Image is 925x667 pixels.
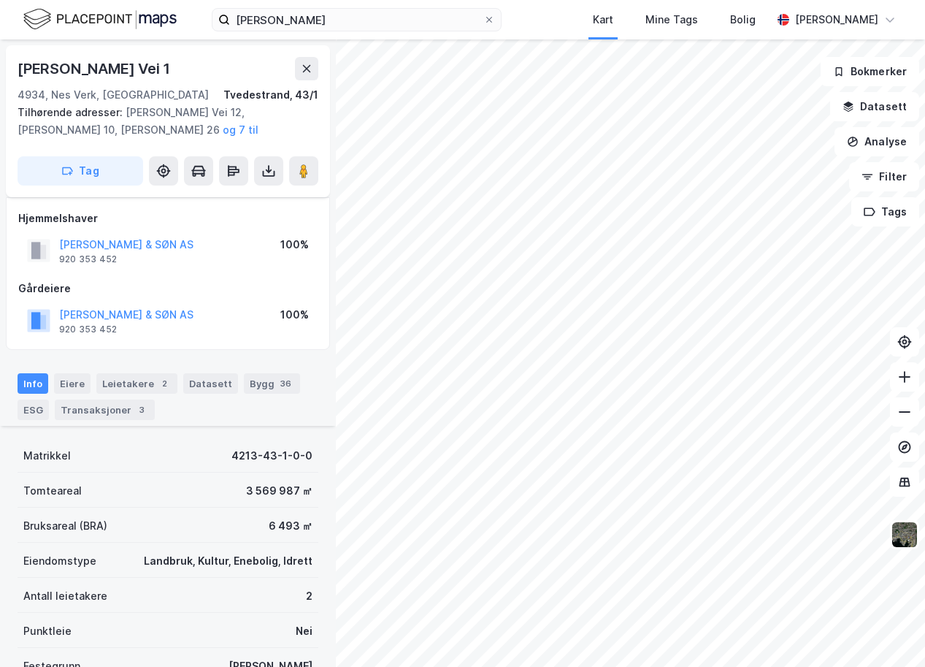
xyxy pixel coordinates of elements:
[18,86,209,104] div: 4934, Nes Verk, [GEOGRAPHIC_DATA]
[18,210,318,227] div: Hjemmelshaver
[834,127,919,156] button: Analyse
[231,447,312,465] div: 4213-43-1-0-0
[830,92,919,121] button: Datasett
[144,552,312,570] div: Landbruk, Kultur, Enebolig, Idrett
[23,552,96,570] div: Eiendomstype
[277,376,294,391] div: 36
[54,373,91,394] div: Eiere
[891,521,918,549] img: 9k=
[18,280,318,297] div: Gårdeiere
[23,447,71,465] div: Matrikkel
[852,597,925,667] div: Kontrollprogram for chat
[849,162,919,191] button: Filter
[183,373,238,394] div: Datasett
[851,197,919,226] button: Tags
[18,104,307,139] div: [PERSON_NAME] Vei 12, [PERSON_NAME] 10, [PERSON_NAME] 26
[18,57,173,80] div: [PERSON_NAME] Vei 1
[280,236,309,254] div: 100%
[18,156,143,186] button: Tag
[18,400,49,420] div: ESG
[593,11,613,28] div: Kart
[23,622,72,640] div: Punktleie
[18,373,48,394] div: Info
[23,482,82,500] div: Tomteareal
[244,373,300,394] div: Bygg
[134,403,149,417] div: 3
[18,106,126,118] span: Tilhørende adresser:
[730,11,756,28] div: Bolig
[157,376,172,391] div: 2
[852,597,925,667] iframe: Chat Widget
[795,11,878,28] div: [PERSON_NAME]
[23,587,107,605] div: Antall leietakere
[269,517,312,535] div: 6 493 ㎡
[280,306,309,324] div: 100%
[306,587,312,605] div: 2
[59,254,117,265] div: 920 353 452
[96,373,177,394] div: Leietakere
[59,324,117,335] div: 920 353 452
[223,86,318,104] div: Tvedestrand, 43/1
[821,57,919,86] button: Bokmerker
[23,7,177,32] img: logo.f888ab2527a4732fd821a326f86c7f29.svg
[230,9,483,31] input: Søk på adresse, matrikkel, gårdeiere, leietakere eller personer
[23,517,107,535] div: Bruksareal (BRA)
[246,482,312,500] div: 3 569 987 ㎡
[645,11,698,28] div: Mine Tags
[55,400,155,420] div: Transaksjoner
[296,622,312,640] div: Nei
